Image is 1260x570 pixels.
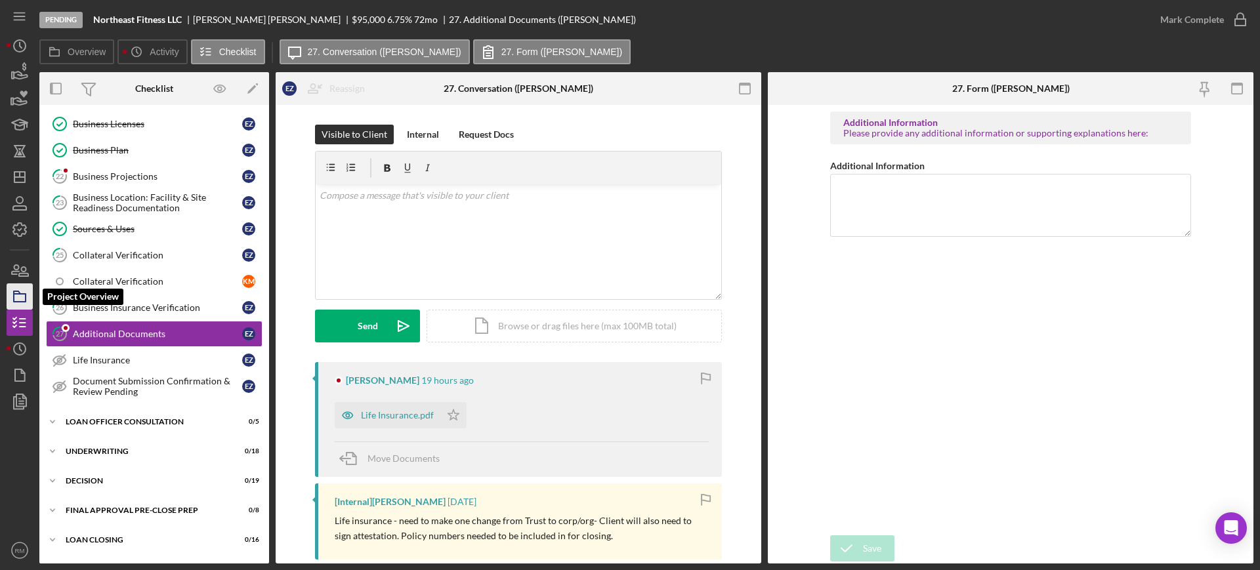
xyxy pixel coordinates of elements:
[367,453,440,464] span: Move Documents
[315,310,420,342] button: Send
[73,119,242,129] div: Business Licenses
[73,302,242,313] div: Business Insurance Verification
[56,172,64,180] tspan: 22
[242,144,255,157] div: E Z
[46,242,262,268] a: 25Collateral VerificationEZ
[863,535,881,561] div: Save
[242,117,255,131] div: E Z
[7,537,33,563] button: RM
[68,47,106,57] label: Overview
[1160,7,1224,33] div: Mark Complete
[282,81,297,96] div: E Z
[150,47,178,57] label: Activity
[407,125,439,144] div: Internal
[501,47,622,57] label: 27. Form ([PERSON_NAME])
[66,418,226,426] div: Loan Officer Consultation
[315,125,394,144] button: Visible to Client
[73,250,242,260] div: Collateral Verification
[236,477,259,485] div: 0 / 19
[449,14,636,25] div: 27. Additional Documents ([PERSON_NAME])
[444,83,593,94] div: 27. Conversation ([PERSON_NAME])
[39,12,83,28] div: Pending
[421,375,474,386] time: 2025-09-25 19:16
[46,216,262,242] a: Sources & UsesEZ
[830,160,925,171] label: Additional Information
[66,447,226,455] div: Underwriting
[242,354,255,367] div: E Z
[73,192,242,213] div: Business Location: Facility & Site Readiness Documentation
[219,47,257,57] label: Checklist
[66,506,226,514] div: Final Approval Pre-Close Prep
[46,163,262,190] a: 22Business ProjectionsEZ
[335,442,453,475] button: Move Documents
[73,276,242,287] div: Collateral Verification
[191,39,265,64] button: Checklist
[117,39,187,64] button: Activity
[73,224,242,234] div: Sources & Uses
[1215,512,1247,544] div: Open Intercom Messenger
[459,125,514,144] div: Request Docs
[73,376,242,397] div: Document Submission Confirmation & Review Pending
[346,375,419,386] div: [PERSON_NAME]
[46,347,262,373] a: Life InsuranceEZ
[135,83,173,94] div: Checklist
[387,14,412,25] div: 6.75 %
[93,14,182,25] b: Northeast Fitness LLC
[73,355,242,365] div: Life Insurance
[46,111,262,137] a: Business LicensesEZ
[236,506,259,514] div: 0 / 8
[242,275,255,288] div: K M
[276,75,378,102] button: EZReassign
[843,128,1178,138] div: Please provide any additional information or supporting explanations here:
[46,137,262,163] a: Business PlanEZ
[46,190,262,216] a: 23Business Location: Facility & Site Readiness DocumentationEZ
[236,418,259,426] div: 0 / 5
[242,170,255,183] div: E Z
[473,39,631,64] button: 27. Form ([PERSON_NAME])
[280,39,470,64] button: 27. Conversation ([PERSON_NAME])
[242,249,255,262] div: E Z
[73,145,242,155] div: Business Plan
[56,329,64,338] tspan: 27
[236,536,259,544] div: 0 / 16
[242,380,255,393] div: E Z
[414,14,438,25] div: 72 mo
[352,14,385,25] span: $95,000
[361,410,434,420] div: Life Insurance.pdf
[73,171,242,182] div: Business Projections
[448,497,476,507] time: 2025-09-24 20:02
[66,536,226,544] div: Loan Closing
[73,329,242,339] div: Additional Documents
[193,14,352,25] div: [PERSON_NAME] [PERSON_NAME]
[56,198,64,207] tspan: 23
[335,497,446,507] div: [Internal] [PERSON_NAME]
[46,295,262,321] a: 26Business Insurance VerificationEZ
[46,321,262,347] a: 27Additional DocumentsEZ
[1147,7,1253,33] button: Mark Complete
[46,373,262,399] a: Document Submission Confirmation & Review PendingEZ
[236,447,259,455] div: 0 / 18
[56,251,64,259] tspan: 25
[843,117,1178,128] div: Additional Information
[322,125,387,144] div: Visible to Client
[335,402,467,428] button: Life Insurance.pdf
[452,125,520,144] button: Request Docs
[56,303,64,312] tspan: 26
[335,514,709,543] p: Life insurance - need to make one change from Trust to corp/org- Client will also need to sign at...
[242,301,255,314] div: E Z
[358,310,378,342] div: Send
[66,477,226,485] div: Decision
[308,47,461,57] label: 27. Conversation ([PERSON_NAME])
[242,196,255,209] div: E Z
[39,39,114,64] button: Overview
[46,268,262,295] a: Collateral VerificationKM
[242,222,255,235] div: E Z
[329,75,365,102] div: Reassign
[400,125,446,144] button: Internal
[952,83,1070,94] div: 27. Form ([PERSON_NAME])
[15,547,25,554] text: RM
[242,327,255,340] div: E Z
[830,535,894,561] button: Save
